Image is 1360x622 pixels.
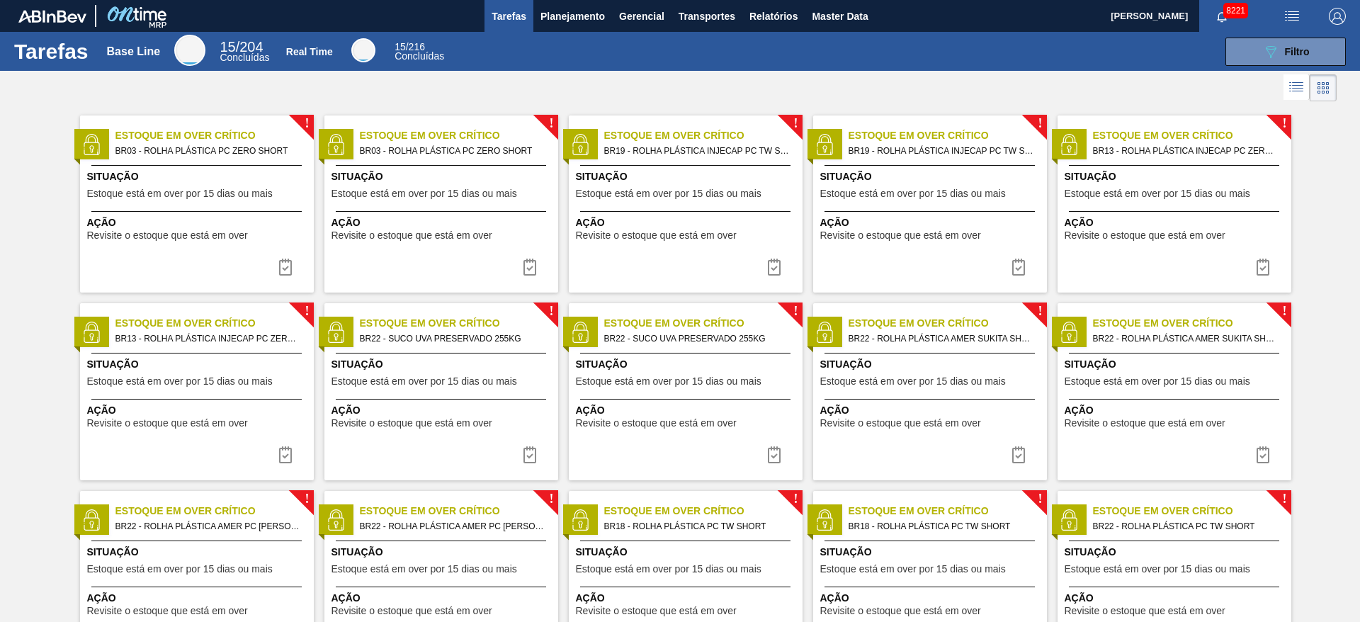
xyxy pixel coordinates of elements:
span: BR13 - ROLHA PLÁSTICA INJECAP PC ZERO SHORT [1093,143,1280,159]
span: Revisite o estoque que está em over [576,606,737,616]
div: Real Time [395,43,444,61]
span: Situação [1065,545,1288,560]
button: icon-task complete [757,441,791,469]
button: icon-task complete [268,253,302,281]
span: ! [1282,306,1286,317]
span: Estoque está em over por 15 dias ou mais [1065,564,1250,575]
span: Ação [331,215,555,230]
span: Planejamento [540,8,605,25]
span: Situação [576,169,799,184]
span: BR18 - ROLHA PLÁSTICA PC TW SHORT [604,519,791,534]
span: Estoque está em over por 15 dias ou mais [576,564,761,575]
span: Revisite o estoque que está em over [1065,230,1225,241]
span: Estoque está em over por 15 dias ou mais [331,376,517,387]
div: Completar tarefa: 29781559 [268,253,302,281]
span: Estoque em Over Crítico [604,128,803,143]
span: Relatórios [749,8,798,25]
span: Revisite o estoque que está em over [1065,418,1225,429]
span: ! [305,494,309,504]
span: Estoque em Over Crítico [604,504,803,519]
span: ! [793,118,798,129]
span: Estoque em Over Crítico [115,128,314,143]
span: ! [549,118,553,129]
span: Estoque em Over Crítico [115,316,314,331]
img: icon-task complete [766,259,783,276]
span: Estoque em Over Crítico [115,504,314,519]
button: icon-task complete [513,253,547,281]
span: ! [549,306,553,317]
img: Logout [1329,8,1346,25]
img: icon-task complete [1010,446,1027,463]
div: Visão em Lista [1283,74,1310,101]
span: Revisite o estoque que está em over [331,230,492,241]
span: Revisite o estoque que está em over [820,606,981,616]
button: icon-task complete [757,253,791,281]
span: Ação [1065,591,1288,606]
span: Ação [576,215,799,230]
div: Base Line [107,45,161,58]
span: Ação [576,591,799,606]
span: Revisite o estoque que está em over [820,418,981,429]
img: status [1058,134,1079,155]
span: ! [793,494,798,504]
span: BR22 - SUCO UVA PRESERVADO 255KG [360,331,547,346]
span: ! [1038,306,1042,317]
span: Situação [576,545,799,560]
span: Estoque em Over Crítico [360,128,558,143]
span: ! [305,306,309,317]
span: BR22 - ROLHA PLÁSTICA PC TW SHORT [1093,519,1280,534]
span: Concluídas [220,52,269,63]
span: BR22 - ROLHA PLÁSTICA AMER SUKITA SHORT [849,331,1036,346]
span: Revisite o estoque que está em over [87,230,248,241]
span: Ação [331,403,555,418]
img: status [325,509,346,531]
span: Situação [1065,357,1288,372]
span: Estoque em Over Crítico [1093,128,1291,143]
img: status [81,134,102,155]
span: Situação [331,545,555,560]
span: Situação [820,357,1043,372]
span: Estoque em Over Crítico [1093,504,1291,519]
span: Estoque em Over Crítico [1093,316,1291,331]
span: Estoque está em over por 15 dias ou mais [576,188,761,199]
span: Estoque está em over por 15 dias ou mais [331,564,517,575]
span: Estoque está em over por 15 dias ou mais [87,376,273,387]
button: Filtro [1225,38,1346,66]
img: status [1058,322,1079,343]
button: icon-task complete [1246,441,1280,469]
span: BR03 - ROLHA PLÁSTICA PC ZERO SHORT [360,143,547,159]
span: ! [549,494,553,504]
button: icon-task complete [1246,253,1280,281]
span: BR22 - ROLHA PLÁSTICA AMER PC SHORT [360,519,547,534]
button: icon-task complete [1002,253,1036,281]
span: Estoque está em over por 15 dias ou mais [87,564,273,575]
div: Completar tarefa: 29781570 [757,253,791,281]
span: Revisite o estoque que está em over [820,230,981,241]
span: Situação [331,357,555,372]
img: status [814,322,835,343]
span: Estoque está em over por 15 dias ou mais [820,564,1006,575]
span: BR22 - ROLHA PLÁSTICA AMER PC SHORT [115,519,302,534]
span: Ação [87,403,310,418]
span: ! [1282,494,1286,504]
span: Transportes [679,8,735,25]
span: Estoque está em over por 15 dias ou mais [331,188,517,199]
img: icon-task complete [1010,259,1027,276]
span: Estoque está em over por 15 dias ou mais [1065,376,1250,387]
span: BR19 - ROLHA PLÁSTICA INJECAP PC TW SHORT [604,143,791,159]
span: / 204 [220,39,263,55]
div: Completar tarefa: 29781571 [1246,253,1280,281]
span: BR18 - ROLHA PLÁSTICA PC TW SHORT [849,519,1036,534]
span: Estoque em Over Crítico [604,316,803,331]
div: Completar tarefa: 29781613 [757,441,791,469]
span: ! [1038,494,1042,504]
img: status [814,134,835,155]
span: Concluídas [395,50,444,62]
span: Situação [87,545,310,560]
span: BR19 - ROLHA PLÁSTICA INJECAP PC TW SHORT [849,143,1036,159]
span: Revisite o estoque que está em over [87,418,248,429]
img: status [325,134,346,155]
div: Completar tarefa: 29781570 [1002,253,1036,281]
button: icon-task complete [513,441,547,469]
span: 15 [395,41,406,52]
